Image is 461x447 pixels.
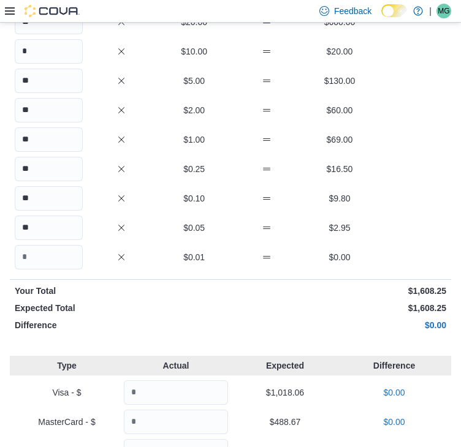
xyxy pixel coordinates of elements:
[233,416,337,428] p: $488.67
[160,222,228,234] p: $0.05
[15,245,83,269] input: Quantity
[306,104,374,116] p: $60.00
[233,302,446,314] p: $1,608.25
[306,192,374,205] p: $9.80
[429,4,432,18] p: |
[15,98,83,122] input: Quantity
[15,359,119,372] p: Type
[124,410,228,434] input: Quantity
[233,359,337,372] p: Expected
[124,359,228,372] p: Actual
[306,251,374,263] p: $0.00
[436,4,451,18] div: Michelle G
[160,133,228,146] p: $1.00
[381,17,382,18] span: Dark Mode
[15,302,228,314] p: Expected Total
[306,133,374,146] p: $69.00
[342,359,446,372] p: Difference
[15,127,83,152] input: Quantity
[342,386,446,399] p: $0.00
[342,416,446,428] p: $0.00
[15,216,83,240] input: Quantity
[233,319,446,331] p: $0.00
[306,222,374,234] p: $2.95
[438,4,449,18] span: MG
[15,157,83,181] input: Quantity
[160,75,228,87] p: $5.00
[233,386,337,399] p: $1,018.06
[15,69,83,93] input: Quantity
[160,104,228,116] p: $2.00
[160,192,228,205] p: $0.10
[160,45,228,58] p: $10.00
[306,45,374,58] p: $20.00
[15,186,83,211] input: Quantity
[25,5,80,17] img: Cova
[160,251,228,263] p: $0.01
[15,386,119,399] p: Visa - $
[15,285,228,297] p: Your Total
[15,39,83,64] input: Quantity
[15,416,119,428] p: MasterCard - $
[381,4,407,17] input: Dark Mode
[306,75,374,87] p: $130.00
[160,163,228,175] p: $0.25
[334,5,371,17] span: Feedback
[15,319,228,331] p: Difference
[124,380,228,405] input: Quantity
[306,163,374,175] p: $16.50
[233,285,446,297] p: $1,608.25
